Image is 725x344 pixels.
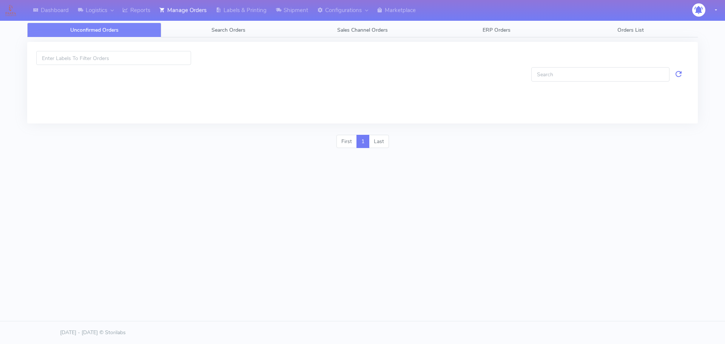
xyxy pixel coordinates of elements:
[356,135,369,148] a: 1
[617,26,644,34] span: Orders List
[27,23,698,37] ul: Tabs
[531,67,669,81] input: Search
[70,26,119,34] span: Unconfirmed Orders
[337,26,388,34] span: Sales Channel Orders
[36,51,191,65] input: Enter Labels To Filter Orders
[483,26,511,34] span: ERP Orders
[211,26,245,34] span: Search Orders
